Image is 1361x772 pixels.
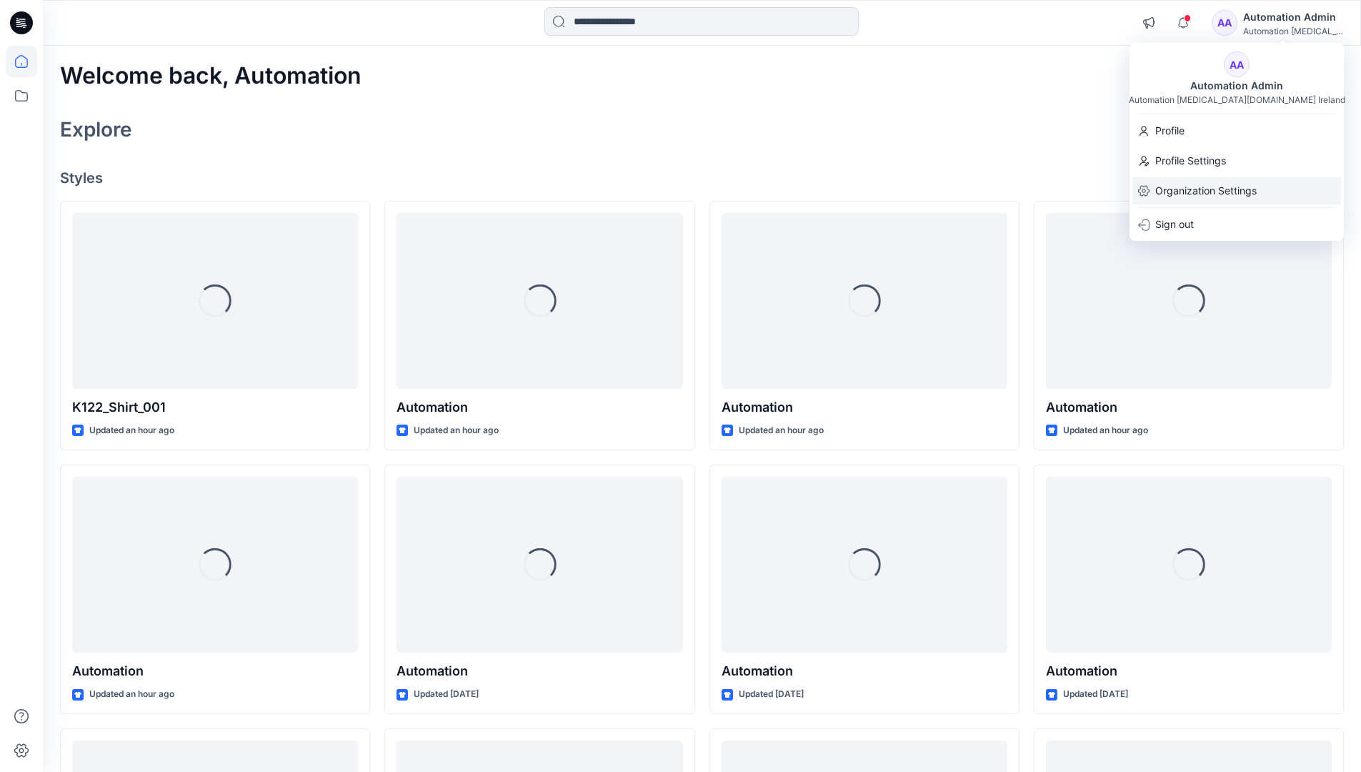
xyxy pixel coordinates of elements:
div: AA [1212,10,1237,36]
h4: Styles [60,169,1344,187]
p: Sign out [1155,211,1194,238]
a: Profile [1130,117,1344,144]
p: Profile Settings [1155,147,1226,174]
p: Automation [722,397,1007,417]
p: Profile [1155,117,1185,144]
h2: Welcome back, Automation [60,63,362,89]
div: Automation [MEDICAL_DATA]... [1243,26,1343,36]
p: Updated an hour ago [89,423,174,438]
p: Automation [722,661,1007,681]
div: Automation Admin [1243,9,1343,26]
p: Automation [397,397,682,417]
p: Updated [DATE] [739,687,804,702]
p: K122_Shirt_001 [72,397,358,417]
p: Updated an hour ago [89,687,174,702]
p: Automation [1046,397,1332,417]
p: Updated [DATE] [1063,687,1128,702]
p: Automation [397,661,682,681]
p: Organization Settings [1155,177,1257,204]
a: Profile Settings [1130,147,1344,174]
p: Updated an hour ago [1063,423,1148,438]
div: Automation Admin [1182,77,1292,94]
p: Updated an hour ago [739,423,824,438]
p: Updated [DATE] [414,687,479,702]
p: Updated an hour ago [414,423,499,438]
p: Automation [1046,661,1332,681]
a: Organization Settings [1130,177,1344,204]
p: Automation [72,661,358,681]
div: AA [1224,51,1250,77]
div: Automation [MEDICAL_DATA][DOMAIN_NAME] Ireland [1129,94,1345,105]
h2: Explore [60,118,132,141]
